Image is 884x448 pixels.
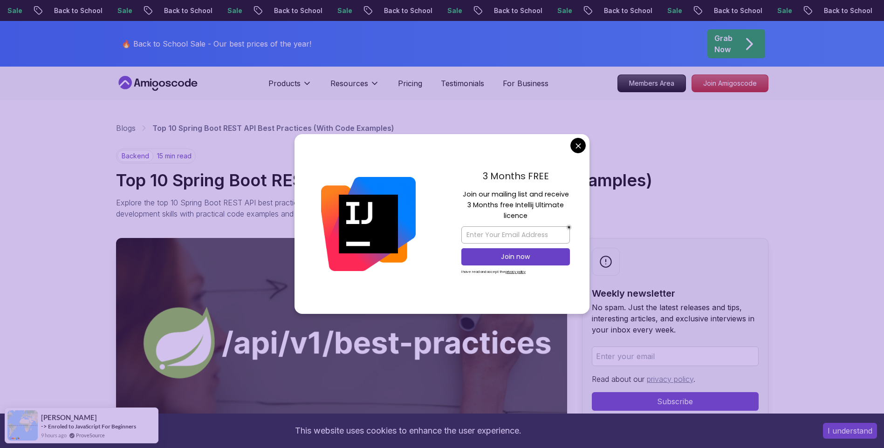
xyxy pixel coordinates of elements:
p: Sale [819,6,849,15]
a: Enroled to JavaScript For Beginners [48,423,136,430]
a: Blogs [116,122,136,134]
p: backend [117,150,153,162]
a: Testimonials [441,78,484,89]
a: ProveSource [76,431,105,439]
p: Join Amigoscode [692,75,768,92]
p: No spam. Just the latest releases and tips, interesting articles, and exclusive interviews in you... [592,302,759,335]
button: Accept cookies [823,423,877,439]
span: -> [41,422,47,430]
h1: Top 10 Spring Boot REST API Best Practices (With Code Examples) [116,171,768,190]
a: Join Amigoscode [692,75,768,92]
button: Products [268,78,312,96]
h2: Weekly newsletter [592,287,759,300]
p: Back to School [206,6,269,15]
span: [PERSON_NAME] [41,414,97,421]
input: Enter your email [592,346,759,366]
img: provesource social proof notification image [7,410,38,441]
p: Sale [709,6,739,15]
img: Top 10 Spring Boot REST API Best Practices (With Code Examples) thumbnail [116,238,567,448]
a: privacy policy [647,374,693,384]
p: Back to School [315,6,379,15]
p: Sale [269,6,299,15]
p: Sale [599,6,629,15]
p: Read about our . [592,373,759,385]
button: Subscribe [592,392,759,411]
button: Resources [330,78,379,96]
p: Sale [379,6,409,15]
p: Sale [489,6,519,15]
a: Members Area [617,75,686,92]
p: Products [268,78,301,89]
p: Sale [159,6,189,15]
p: Explore the top 10 Spring Boot REST API best practices for creating clean, secure, and scalable A... [116,197,534,219]
p: Back to School [425,6,489,15]
div: This website uses cookies to enhance the user experience. [7,421,809,441]
p: Top 10 Spring Boot REST API Best Practices (With Code Examples) [152,122,394,134]
p: 15 min read [157,151,192,161]
a: For Business [503,78,548,89]
p: Back to School [645,6,709,15]
p: Grab Now [714,33,733,55]
span: 9 hours ago [41,431,67,439]
p: Back to School [535,6,599,15]
a: Pricing [398,78,422,89]
p: Sale [49,6,79,15]
p: Back to School [96,6,159,15]
p: 🔥 Back to School Sale - Our best prices of the year! [122,38,311,49]
p: Back to School [755,6,819,15]
p: Resources [330,78,368,89]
